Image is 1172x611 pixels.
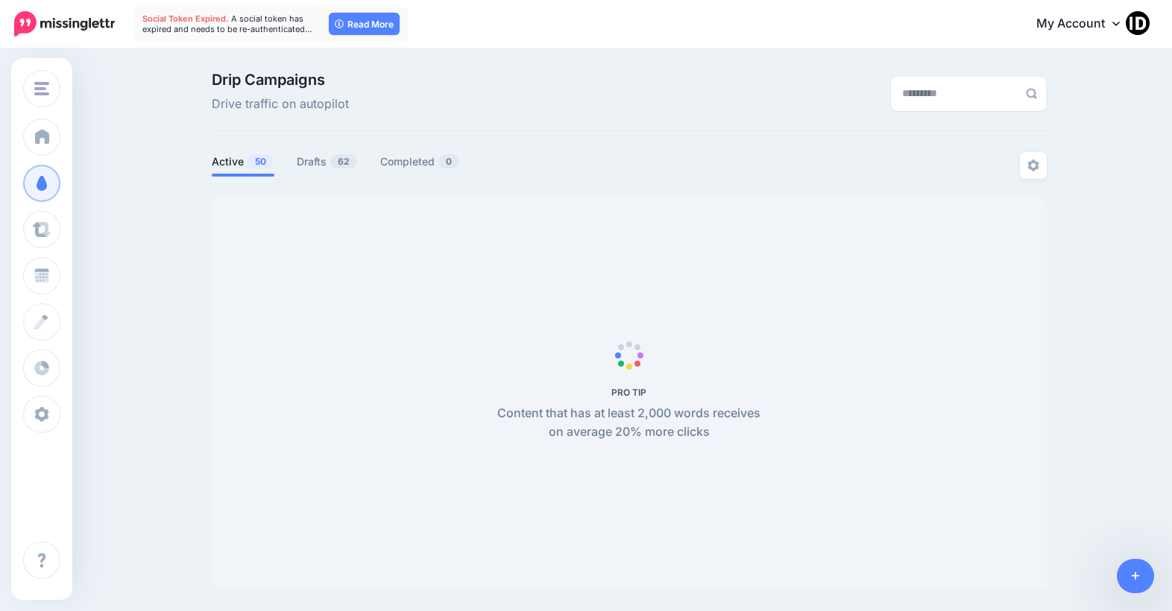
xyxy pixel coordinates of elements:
span: 62 [330,154,357,168]
img: search-grey-6.png [1026,88,1037,99]
h5: PRO TIP [489,387,769,398]
span: Social Token Expired. [142,13,229,24]
img: Missinglettr [14,11,115,37]
span: A social token has expired and needs to be re-authenticated… [142,13,312,34]
span: Drip Campaigns [212,72,349,87]
a: Active50 [212,153,274,171]
a: Drafts62 [297,153,358,171]
img: settings-grey.png [1027,159,1039,171]
a: Completed0 [380,153,460,171]
span: 0 [438,154,459,168]
a: Read More [329,13,400,35]
span: 50 [248,154,274,168]
a: My Account [1021,6,1150,42]
span: Drive traffic on autopilot [212,95,349,114]
p: Content that has at least 2,000 words receives on average 20% more clicks [489,404,769,443]
img: menu.png [34,82,49,95]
